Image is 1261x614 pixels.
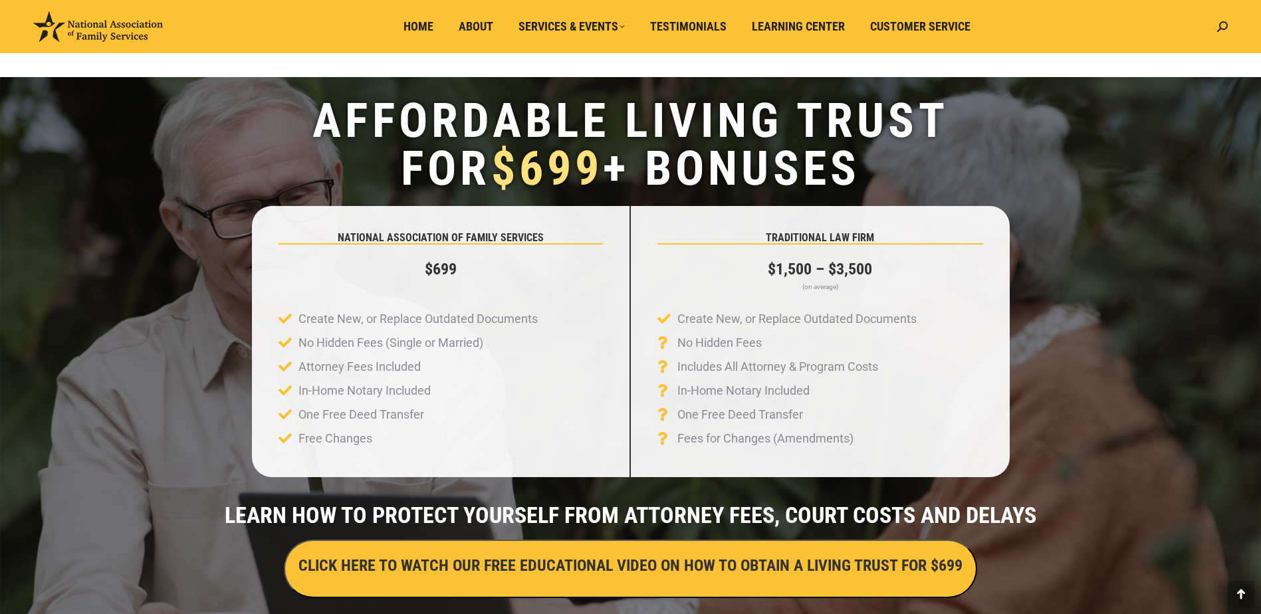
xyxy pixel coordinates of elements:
[284,560,977,573] a: CLICK HERE TO WATCH OUR FREE EDUCATIONAL VIDEO ON HOW TO OBTAIN A LIVING TRUST FOR $699
[7,97,1254,193] h1: Affordable Living Trust for + Bonuses
[768,260,872,278] strong: $1,500 – $3,500
[279,233,603,243] h5: NATIONAL ASSOCIATION OF FAMILY SERVICES
[298,554,963,577] h3: CLICK HERE TO WATCH OUR FREE EDUCATIONAL VIDEO ON HOW TO OBTAIN A LIVING TRUST FOR $699
[491,140,603,197] span: $699
[657,233,983,243] h5: TRADITIONAL LAW FIRM
[861,14,980,39] a: Customer Service
[743,14,854,39] a: Learning Center
[650,19,727,34] span: Testimonials
[403,19,433,34] span: Home
[459,19,493,34] span: About
[295,403,424,427] span: One Free Deed Transfer
[641,14,736,39] a: Testimonials
[284,540,977,598] button: CLICK HERE TO WATCH OUR FREE EDUCATIONAL VIDEO ON HOW TO OBTAIN A LIVING TRUST FOR $699
[449,14,503,39] a: About
[7,504,1254,526] h2: LEARN HOW TO PROTECT YOURSELF FROM ATTORNEY FEES, COURT COSTS AND DELAYS
[674,331,762,355] span: No Hidden Fees
[870,19,971,34] span: Customer Service
[674,307,917,331] span: Create New, or Replace Outdated Documents
[295,379,431,403] span: In-Home Notary Included
[394,14,443,39] a: Home
[752,19,845,34] span: Learning Center
[295,307,538,331] span: Create New, or Replace Outdated Documents
[674,379,810,403] span: In-Home Notary Included
[674,427,854,451] span: Fees for Changes (Amendments)
[295,427,372,451] span: Free Changes
[295,331,483,355] span: No Hidden Fees (Single or Married)
[33,11,163,42] img: National Association of Family Services
[295,355,421,379] span: Attorney Fees Included
[518,19,625,34] span: Services & Events
[425,260,457,278] strong: $699
[674,403,803,427] span: One Free Deed Transfer
[674,355,878,379] span: Includes All Attorney & Program Costs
